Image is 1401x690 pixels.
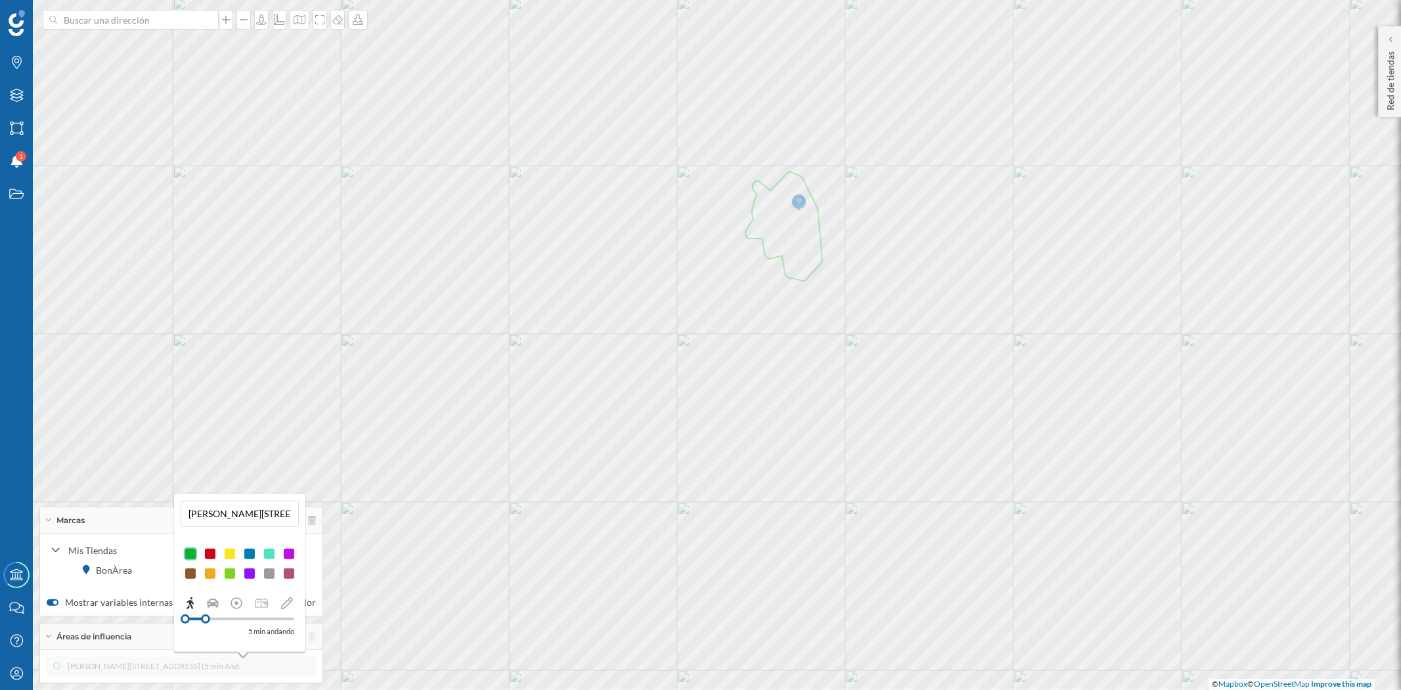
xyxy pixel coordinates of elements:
span: 1 [19,150,23,163]
a: OpenStreetMap [1254,679,1310,689]
div: © © [1209,679,1375,690]
p: 5 min andando [248,625,294,638]
span: Áreas de influencia [56,631,131,643]
a: Mapbox [1218,679,1247,689]
a: Improve this map [1311,679,1371,689]
span: Soporte [26,9,73,21]
p: Red de tiendas [1384,46,1397,110]
div: BonÀrea [97,563,139,577]
img: Geoblink Logo [9,10,25,36]
div: Mis Tiendas [68,543,211,557]
span: Marcas [56,515,85,526]
label: Mostrar variables internas al pasar el ratón sobre el marcador [47,596,316,609]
